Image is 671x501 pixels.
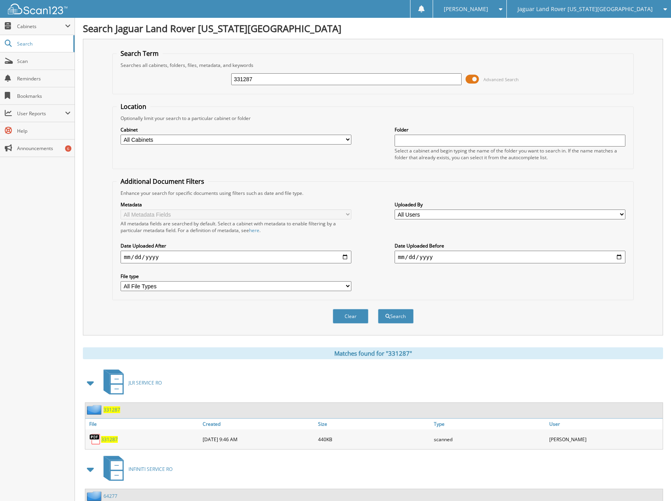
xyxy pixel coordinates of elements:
span: Jaguar Land Rover [US_STATE][GEOGRAPHIC_DATA] [518,7,653,11]
a: INFINITI SERVICE RO [99,453,173,485]
img: folder2.png [87,405,104,415]
span: Cabinets [17,23,65,30]
input: end [395,251,625,263]
label: Uploaded By [395,201,625,208]
div: Matches found for "331287" [83,347,663,359]
img: folder2.png [87,491,104,501]
a: File [85,419,201,429]
span: Help [17,128,71,134]
a: 331287 [101,436,118,443]
a: User [547,419,663,429]
span: [PERSON_NAME] [444,7,488,11]
h1: Search Jaguar Land Rover [US_STATE][GEOGRAPHIC_DATA] [83,22,663,35]
label: Date Uploaded Before [395,242,625,249]
legend: Additional Document Filters [117,177,208,186]
span: JLR SERVICE RO [128,379,162,386]
img: PDF.png [89,433,101,445]
a: here [249,227,259,234]
a: Size [316,419,431,429]
input: start [121,251,351,263]
span: INFINITI SERVICE RO [128,466,173,472]
button: Clear [333,309,368,324]
div: Searches all cabinets, folders, files, metadata, and keywords [117,62,629,69]
div: scanned [432,431,547,447]
div: Optionally limit your search to a particular cabinet or folder [117,115,629,122]
img: scan123-logo-white.svg [8,4,67,14]
div: 6 [65,145,71,152]
a: Created [201,419,316,429]
span: Search [17,40,69,47]
div: [PERSON_NAME] [547,431,663,447]
div: [DATE] 9:46 AM [201,431,316,447]
button: Search [378,309,414,324]
span: User Reports [17,110,65,117]
label: Date Uploaded After [121,242,351,249]
span: Bookmarks [17,93,71,99]
div: All metadata fields are searched by default. Select a cabinet with metadata to enable filtering b... [121,220,351,234]
span: Announcements [17,145,71,152]
legend: Location [117,102,150,111]
label: Metadata [121,201,351,208]
a: 64277 [104,493,117,499]
label: Folder [395,126,625,133]
div: Enhance your search for specific documents using filters such as date and file type. [117,190,629,196]
span: Scan [17,58,71,65]
a: JLR SERVICE RO [99,367,162,398]
label: Cabinet [121,126,351,133]
a: Type [432,419,547,429]
label: File type [121,273,351,280]
div: 440KB [316,431,431,447]
a: 331287 [104,406,120,413]
div: Select a cabinet and begin typing the name of the folder you want to search in. If the name match... [395,147,625,161]
span: Advanced Search [483,76,519,82]
span: Reminders [17,75,71,82]
legend: Search Term [117,49,163,58]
